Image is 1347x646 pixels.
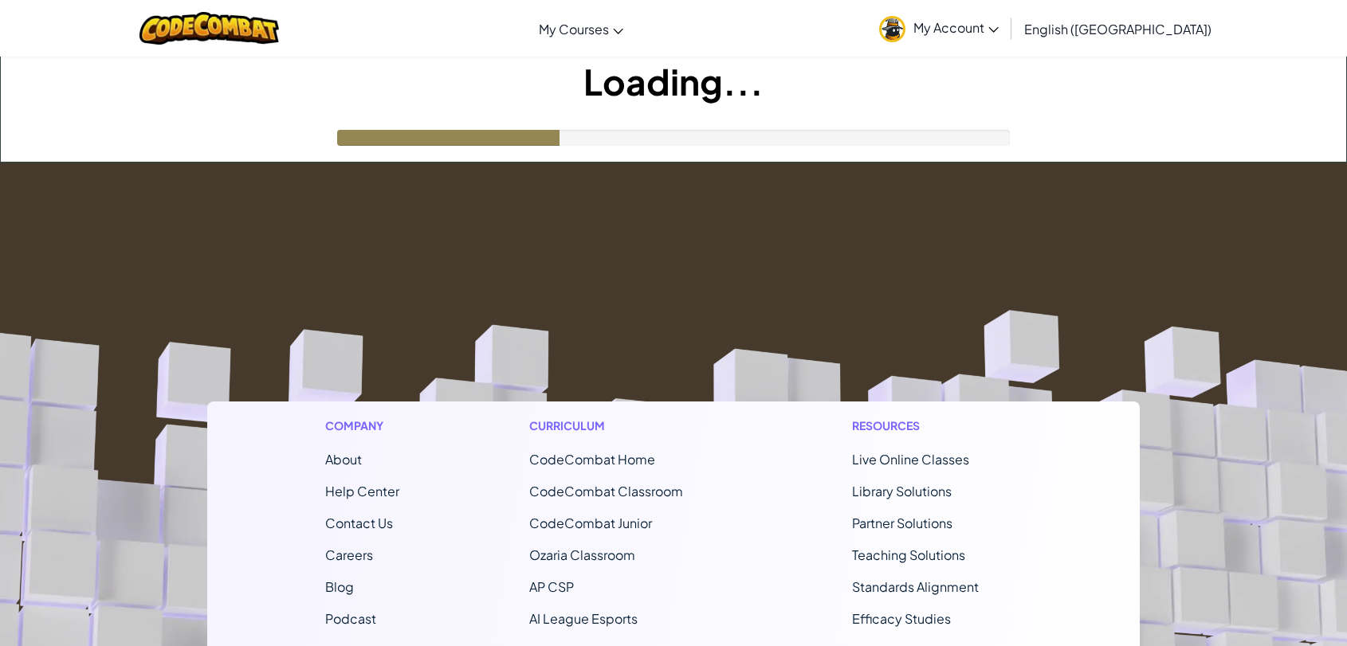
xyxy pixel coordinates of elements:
[325,515,393,531] span: Contact Us
[325,417,399,434] h1: Company
[852,610,951,627] a: Efficacy Studies
[325,546,373,563] a: Careers
[325,451,362,468] a: About
[529,451,655,468] span: CodeCombat Home
[879,16,905,42] img: avatar
[529,578,574,595] a: AP CSP
[529,515,652,531] a: CodeCombat Junior
[325,610,376,627] a: Podcast
[852,515,952,531] a: Partner Solutions
[852,483,952,499] a: Library Solutions
[1,57,1346,106] h1: Loading...
[529,483,683,499] a: CodeCombat Classroom
[529,417,722,434] h1: Curriculum
[529,610,638,627] a: AI League Esports
[913,19,999,36] span: My Account
[539,21,609,37] span: My Courses
[531,7,631,50] a: My Courses
[325,578,354,595] a: Blog
[852,417,1022,434] h1: Resources
[871,3,1007,53] a: My Account
[529,546,635,563] a: Ozaria Classroom
[139,12,279,45] img: CodeCombat logo
[1016,7,1219,50] a: English ([GEOGRAPHIC_DATA])
[852,578,979,595] a: Standards Alignment
[325,483,399,499] a: Help Center
[1024,21,1212,37] span: English ([GEOGRAPHIC_DATA])
[852,546,965,563] a: Teaching Solutions
[852,451,969,468] a: Live Online Classes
